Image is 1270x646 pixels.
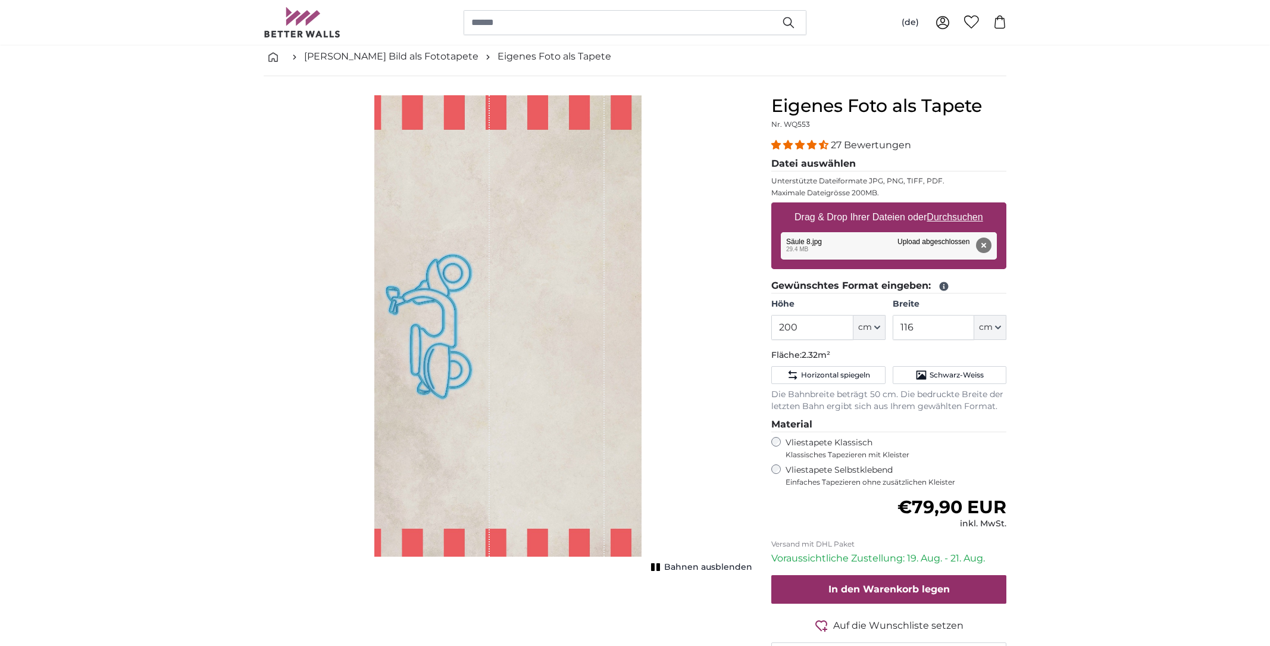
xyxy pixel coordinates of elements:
a: [PERSON_NAME] Bild als Fototapete [304,49,478,64]
legend: Material [771,417,1006,432]
a: Eigenes Foto als Tapete [498,49,611,64]
legend: Datei auswählen [771,157,1006,171]
span: In den Warenkorb legen [828,583,950,595]
button: cm [853,315,886,340]
nav: breadcrumbs [264,38,1006,76]
span: Auf die Wunschliste setzen [833,619,964,633]
span: €79,90 EUR [897,496,1006,518]
label: Vliestapete Klassisch [786,437,996,460]
button: (de) [892,12,928,33]
span: Einfaches Tapezieren ohne zusätzlichen Kleister [786,478,1006,487]
span: cm [979,322,993,333]
p: Fläche: [771,349,1006,361]
span: Klassisches Tapezieren mit Kleister [786,450,996,460]
button: Auf die Wunschliste setzen [771,618,1006,633]
button: In den Warenkorb legen [771,575,1006,604]
label: Breite [893,298,1006,310]
h1: Eigenes Foto als Tapete [771,95,1006,117]
div: inkl. MwSt. [897,518,1006,530]
button: Bahnen ausblenden [647,559,752,576]
span: 27 Bewertungen [831,139,911,151]
div: 1 of 1 [264,95,752,572]
u: Durchsuchen [927,212,983,222]
span: Horizontal spiegeln [801,370,870,380]
p: Unterstützte Dateiformate JPG, PNG, TIFF, PDF. [771,176,1006,186]
p: Voraussichtliche Zustellung: 19. Aug. - 21. Aug. [771,551,1006,566]
legend: Gewünschtes Format eingeben: [771,279,1006,294]
label: Höhe [771,298,885,310]
span: Nr. WQ553 [771,120,810,129]
span: Bahnen ausblenden [664,561,752,573]
button: Schwarz-Weiss [893,366,1006,384]
p: Die Bahnbreite beträgt 50 cm. Die bedruckte Breite der letzten Bahn ergibt sich aus Ihrem gewählt... [771,389,1006,413]
span: cm [858,322,872,333]
img: Betterwalls [264,7,341,38]
span: 2.32m² [802,349,830,360]
button: Horizontal spiegeln [771,366,885,384]
label: Drag & Drop Ihrer Dateien oder [790,205,988,229]
span: Schwarz-Weiss [930,370,984,380]
button: cm [974,315,1006,340]
p: Versand mit DHL Paket [771,539,1006,549]
span: 4.41 stars [771,139,831,151]
label: Vliestapete Selbstklebend [786,464,1006,487]
p: Maximale Dateigrösse 200MB. [771,188,1006,198]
